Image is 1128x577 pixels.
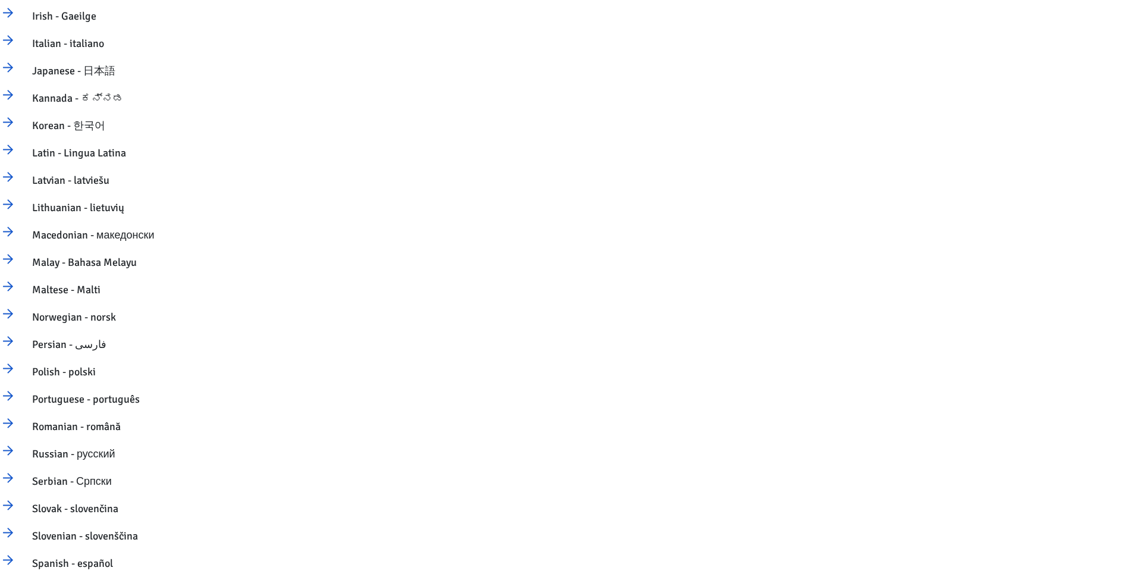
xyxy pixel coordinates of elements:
a: Japanese - 日本語 [21,59,1128,81]
a: Malay - Bahasa Melayu [21,251,1128,273]
a: Slovenian - slovenščina [21,525,1128,547]
a: Slovak - slovenčina [21,497,1128,519]
a: Kannada - ಕನ್ನಡ [21,87,1128,109]
a: Portuguese - português [21,388,1128,410]
a: Spanish - español [21,552,1128,574]
a: Latvian - latviešu [21,169,1128,191]
a: Russian - русский [21,443,1128,465]
a: Lithuanian - lietuvių [21,196,1128,218]
a: Italian - italiano [21,32,1128,54]
a: Persian - ‎‫فارسی‬‎ [21,333,1128,355]
a: Polish - polski [21,360,1128,382]
a: Korean - 한국어 [21,114,1128,136]
a: Serbian - Српски [21,470,1128,492]
a: Latin - Lingua Latina [21,142,1128,164]
a: Irish - Gaeilge [21,5,1128,27]
a: Norwegian - norsk [21,306,1128,328]
a: Macedonian - македонски [21,224,1128,246]
a: Maltese - Malti [21,278,1128,300]
a: Romanian - română [21,415,1128,437]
